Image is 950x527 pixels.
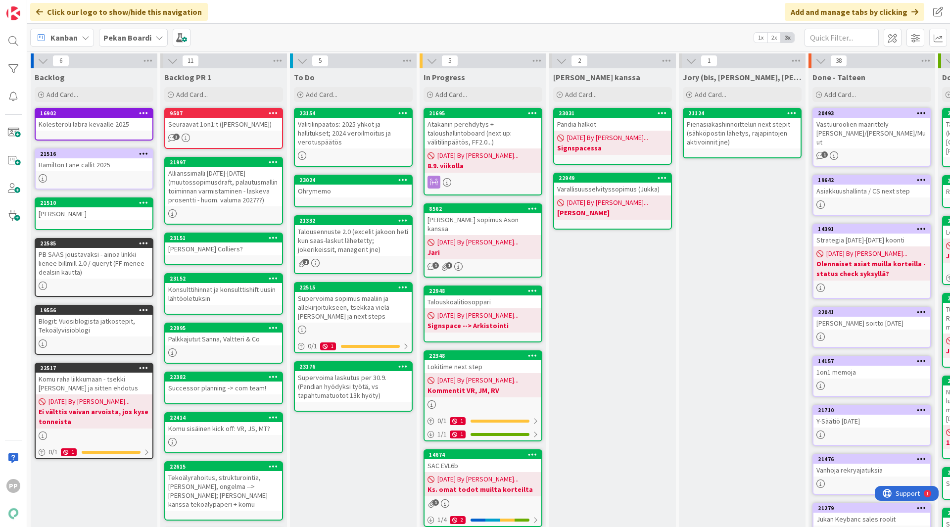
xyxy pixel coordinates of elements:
div: 21124 [688,110,801,117]
div: Välitilinpäätös: 2025 yhkot ja hallitukset; 2024 veroilmoitus ja verotuspäätös [295,118,412,148]
div: 9507Seuraavat 1on1:t ([PERSON_NAME]) [165,109,282,131]
div: Strategia [DATE]-[DATE] koonti [813,234,930,246]
a: 22949Varallisuusselvityssopimus (Jukka)[DATE] By [PERSON_NAME]...[PERSON_NAME] [553,173,672,230]
a: 23024Ohrymemo [294,175,413,207]
div: [PERSON_NAME] [36,207,152,220]
div: Varallisuusselvityssopimus (Jukka) [554,183,671,195]
div: 23151 [170,235,282,241]
a: 22517Komu raha liikkumaan - tsekki [PERSON_NAME] ja sitten ehdotus[DATE] By [PERSON_NAME]...Ei vä... [35,363,153,459]
div: 22948 [425,287,541,295]
div: 20493Vastuuroolien määrittely [PERSON_NAME]/[PERSON_NAME]/Muut [813,109,930,148]
div: Supervoima laskutus per 30.9. (Pandian hyödyksi työtä, vs tapahtumatuotot 13k hyöty) [295,371,412,402]
a: 21997Allianssimalli [DATE]-[DATE] (muutossopimusdraft, palautusmallin toiminnan varmistaminen - l... [164,157,283,225]
div: 14391Strategia [DATE]-[DATE] koonti [813,225,930,246]
div: 16902 [36,109,152,118]
a: 21124Pienasiakashinnoittelun next stepit (sähköpostin lähetys, rajapintojen aktivoinnit jne) [683,108,802,158]
div: 23152 [165,274,282,283]
div: 22585PB SAAS joustavaksi - ainoa linkki lienee billmill 2.0 / queryt (FF menee dealsin kautta) [36,239,152,279]
div: Ohrymemo [295,185,412,197]
a: 21476Vanhoja rekryajatuksia [812,454,931,495]
div: Y-Säätiö [DATE] [813,415,930,428]
a: 22382Successor planning -> com team! [164,372,283,404]
a: 21332Talousennuste 2.0 (excelit jakoon heti kun saas-laskut lähetetty; jokerikeissit, managerit jne) [294,215,413,274]
div: 22041[PERSON_NAME] soitto [DATE] [813,308,930,330]
div: 14674 [425,450,541,459]
div: 22041 [813,308,930,317]
div: Komu raha liikkumaan - tsekki [PERSON_NAME] ja sitten ehdotus [36,373,152,394]
div: 21279 [813,504,930,513]
div: 23152 [170,275,282,282]
div: 1on1 memoja [813,366,930,379]
div: 141571on1 memoja [813,357,930,379]
div: 22949 [554,174,671,183]
div: 22515Supervoima sopimus maaliin ja allekirjoitukseen, tsekkaa vielä [PERSON_NAME] ja next steps [295,283,412,323]
div: Asiakkuushallinta / CS next step [813,185,930,197]
div: 21695 [429,110,541,117]
div: 22615 [165,462,282,471]
a: 22348Lokitime next step[DATE] By [PERSON_NAME]...Kommentit VR, JM, RV0/111/11 [424,350,542,441]
b: Signspacessa [557,143,668,153]
div: 22515 [295,283,412,292]
span: 3x [781,33,794,43]
div: 21476 [813,455,930,464]
div: 9507 [170,110,282,117]
span: 1 / 4 [437,515,447,525]
b: 8.9. viikolla [427,161,538,171]
span: 1 [446,262,452,269]
b: Pekan Boardi [103,33,151,43]
span: 6 [52,55,69,67]
div: 21710 [813,406,930,415]
img: Visit kanbanzone.com [6,6,20,20]
div: 1 [450,417,466,425]
a: 23154Välitilinpäätös: 2025 yhkot ja hallitukset; 2024 veroilmoitus ja verotuspäätös [294,108,413,167]
span: [DATE] By [PERSON_NAME]... [437,237,519,247]
a: 8562[PERSON_NAME] sopimus Ason kanssa[DATE] By [PERSON_NAME]...Jari [424,203,542,278]
div: 1 [61,448,77,456]
div: Jukan Keybanc sales roolit [813,513,930,526]
div: 14674 [429,451,541,458]
a: 14674SAC EVL6b[DATE] By [PERSON_NAME]...Ks. omat todot muilta korteilta1/42 [424,449,542,527]
span: Kanban [50,32,78,44]
span: 2x [767,33,781,43]
img: avatar [6,507,20,521]
span: 5 [312,55,329,67]
div: 1/11 [425,428,541,440]
span: [DATE] By [PERSON_NAME]... [437,375,519,385]
div: 21332 [295,216,412,225]
span: 0 / 1 [308,341,317,351]
div: 22414 [165,413,282,422]
div: 21997 [170,159,282,166]
b: Ks. omat todot muilta korteilta [427,484,538,494]
b: Ei välttis vaivan arvoista, jos kyse tonneista [39,407,149,427]
div: 22995Palkkajutut Sanna, Valtteri & Co [165,324,282,345]
a: 23152Konsulttihinnat ja konsulttishift uusin lähtöoletuksin [164,273,283,315]
div: 16902 [40,110,152,117]
div: 23151[PERSON_NAME] Colliers? [165,234,282,255]
div: 16902Kolesteroli labra keväälle 2025 [36,109,152,131]
a: 22585PB SAAS joustavaksi - ainoa linkki lienee billmill 2.0 / queryt (FF menee dealsin kautta) [35,238,153,297]
div: 21695 [425,109,541,118]
div: 14391 [813,225,930,234]
div: 1 [51,4,54,12]
span: Backlog PR 1 [164,72,211,82]
span: In Progress [424,72,465,82]
div: 20493 [818,110,930,117]
div: 22949Varallisuusselvityssopimus (Jukka) [554,174,671,195]
span: Backlog [35,72,65,82]
span: To Do [294,72,315,82]
div: 22949 [559,175,671,182]
a: 22414Komu sisäinen kick off: VR, JS, MT? [164,412,283,453]
span: Add Card... [695,90,726,99]
div: 22995 [165,324,282,333]
div: 19556 [40,307,152,314]
div: 22517 [36,364,152,373]
div: 14391 [818,226,930,233]
div: 21279Jukan Keybanc sales roolit [813,504,930,526]
span: 1 [432,499,439,506]
div: 22348 [425,351,541,360]
div: Click our logo to show/hide this navigation [30,3,208,21]
div: 22585 [36,239,152,248]
a: 23031Pandia halkot[DATE] By [PERSON_NAME]...Signspacessa [553,108,672,165]
div: 23024 [295,176,412,185]
span: Jory (bis, kenno, bohr) [683,72,802,82]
